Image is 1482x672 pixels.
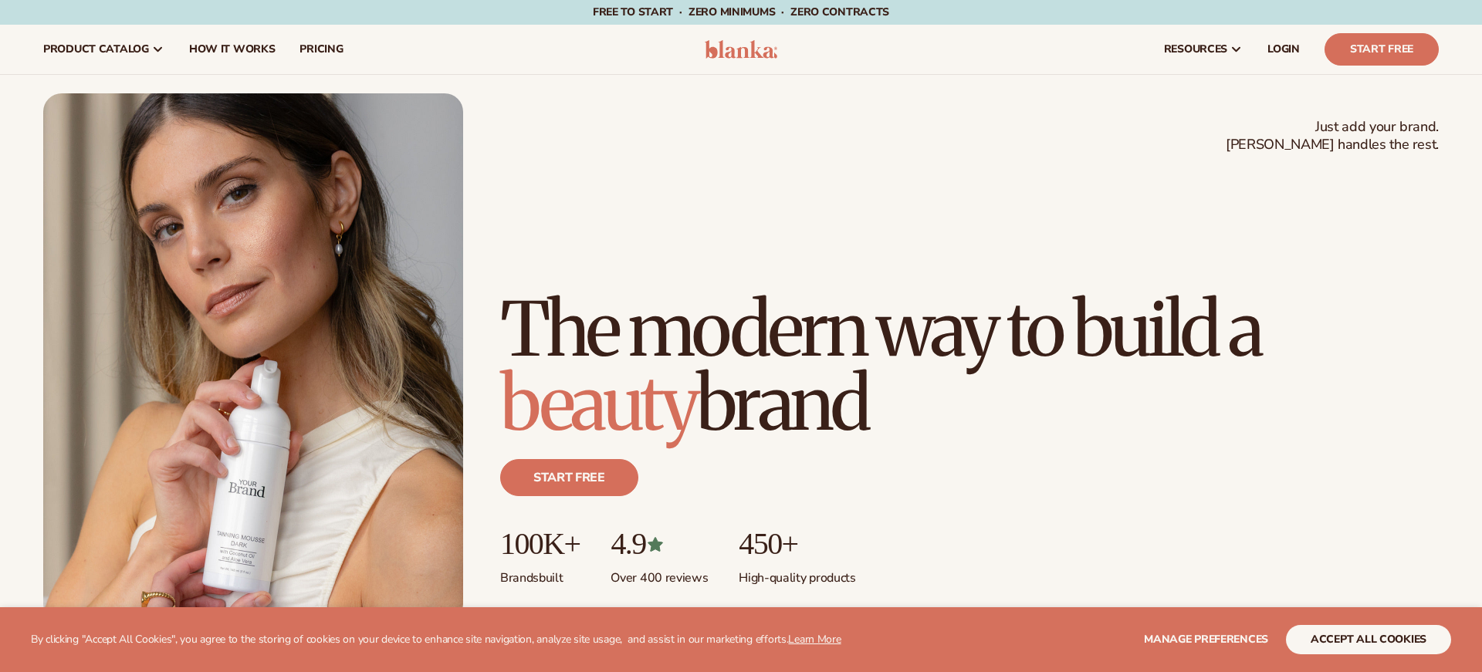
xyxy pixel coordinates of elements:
span: How It Works [189,43,276,56]
span: Free to start · ZERO minimums · ZERO contracts [593,5,889,19]
span: product catalog [43,43,149,56]
a: LOGIN [1255,25,1312,74]
p: High-quality products [739,561,855,586]
span: pricing [299,43,343,56]
p: 4.9 [611,527,708,561]
img: logo [705,40,778,59]
h1: The modern way to build a brand [500,292,1439,441]
a: resources [1152,25,1255,74]
p: Over 400 reviews [611,561,708,586]
a: Learn More [788,632,841,647]
a: pricing [287,25,355,74]
span: Manage preferences [1144,632,1268,647]
a: Start free [500,459,638,496]
span: Just add your brand. [PERSON_NAME] handles the rest. [1226,118,1439,154]
button: accept all cookies [1286,625,1451,654]
p: By clicking "Accept All Cookies", you agree to the storing of cookies on your device to enhance s... [31,633,841,647]
a: How It Works [177,25,288,74]
a: Start Free [1325,33,1439,66]
a: product catalog [31,25,177,74]
p: Brands built [500,561,580,586]
p: 100K+ [500,527,580,561]
span: beauty [500,357,696,450]
p: 450+ [739,527,855,561]
span: resources [1164,43,1227,56]
span: LOGIN [1267,43,1300,56]
img: Female holding tanning mousse. [43,93,463,623]
button: Manage preferences [1144,625,1268,654]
